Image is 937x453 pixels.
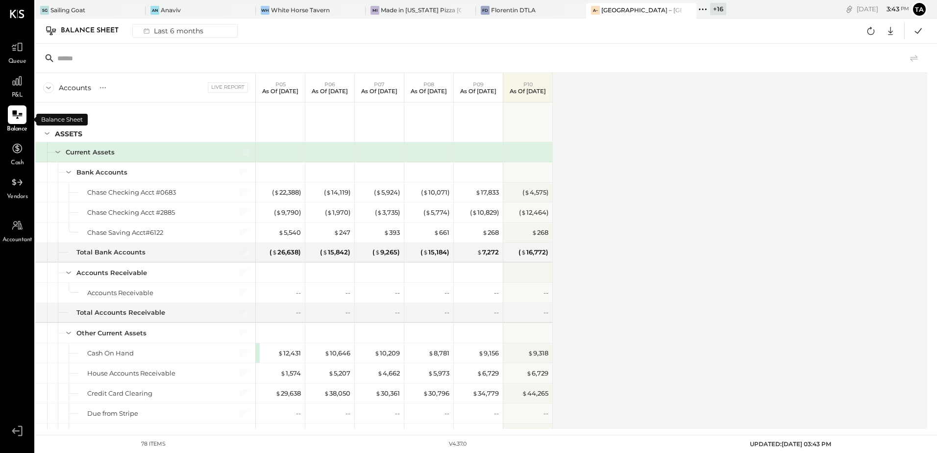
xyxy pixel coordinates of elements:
div: -- [444,409,449,418]
div: ( 16,772 ) [518,248,548,257]
span: $ [478,349,484,357]
div: 393 [384,228,400,237]
button: Last 6 months [132,24,238,38]
div: ( 14,119 ) [324,188,350,197]
div: ( 10,071 ) [421,188,449,197]
div: Accounts Receivable [76,268,147,277]
div: v 4.37.0 [449,440,467,448]
div: Live Report [208,82,248,92]
span: $ [272,248,277,256]
div: copy link [844,4,854,14]
span: Queue [8,57,26,66]
span: P05 [275,81,286,88]
div: -- [395,409,400,418]
div: 5,207 [328,369,350,378]
div: ( 1,970 ) [325,208,350,217]
div: Credit Card Clearing [87,389,152,398]
div: Balance Sheet [61,23,128,39]
div: Due from Inkind [87,429,140,438]
div: ( 10,829 ) [470,208,499,217]
div: ( 9,265 ) [372,248,400,257]
span: $ [328,369,334,377]
div: Chase Checking Acct #2885 [87,208,175,217]
div: 4,662 [377,369,400,378]
div: ( 5,774 ) [423,208,449,217]
div: Accounts [59,83,91,93]
span: $ [384,228,389,236]
div: -- [543,308,548,317]
div: 247 [334,228,350,237]
a: Cash [0,139,34,168]
div: White Horse Tavern [271,6,330,14]
span: $ [472,208,477,216]
span: $ [374,349,380,357]
div: ( 26,638 ) [270,248,301,257]
span: $ [428,349,434,357]
div: -- [296,308,301,317]
div: -- [395,429,400,438]
span: $ [278,349,283,357]
div: 9,318 [528,349,548,358]
div: 29,638 [275,389,301,398]
span: $ [528,349,533,357]
span: $ [434,228,439,236]
div: 9,156 [478,349,499,358]
span: UPDATED: [DATE] 03:43 PM [750,440,831,448]
span: $ [526,369,532,377]
span: $ [521,248,526,256]
span: $ [521,208,526,216]
div: Bank Accounts [76,168,127,177]
div: ( 12,464 ) [519,208,548,217]
span: $ [423,389,428,397]
div: -- [296,429,301,438]
div: 5,540 [278,228,301,237]
div: A– [591,6,600,15]
div: 268 [482,228,499,237]
div: Chase Saving Acct#6122 [87,228,163,237]
div: 38,050 [324,389,350,398]
span: $ [477,369,482,377]
div: Florentin DTLA [491,6,536,14]
div: -- [345,409,350,418]
p: As of [DATE] [510,88,546,95]
div: -- [345,308,350,317]
div: -- [543,409,548,418]
span: $ [375,248,380,256]
div: 6,729 [526,369,548,378]
span: $ [482,228,488,236]
span: $ [276,208,281,216]
div: -- [444,308,449,317]
p: As of [DATE] [312,88,348,95]
span: $ [377,369,383,377]
span: $ [532,228,537,236]
div: 8,781 [428,349,449,358]
a: Accountant [0,216,34,245]
div: -- [494,288,499,298]
div: [GEOGRAPHIC_DATA] – [GEOGRAPHIC_DATA] [601,6,682,14]
div: ( 5,924 ) [374,188,400,197]
span: $ [375,389,381,397]
div: 99 [535,429,548,438]
div: -- [395,308,400,317]
span: Vendors [7,193,28,201]
div: Total Bank Accounts [76,248,146,257]
span: P08 [423,81,434,88]
div: ( 4,575 ) [522,188,548,197]
div: 5,973 [428,369,449,378]
div: 30,796 [423,389,449,398]
span: P&L [12,91,23,100]
div: -- [494,308,499,317]
div: SG [40,6,49,15]
span: $ [334,228,339,236]
div: -- [494,429,499,438]
span: Balance [7,125,27,134]
div: -- [494,409,499,418]
span: Cash [11,159,24,168]
a: Queue [0,38,34,66]
div: ( 15,184 ) [420,248,449,257]
div: FD [481,6,490,15]
p: As of [DATE] [411,88,447,95]
span: $ [423,248,428,256]
span: $ [280,369,286,377]
div: Total Accounts Receivable [76,308,165,317]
